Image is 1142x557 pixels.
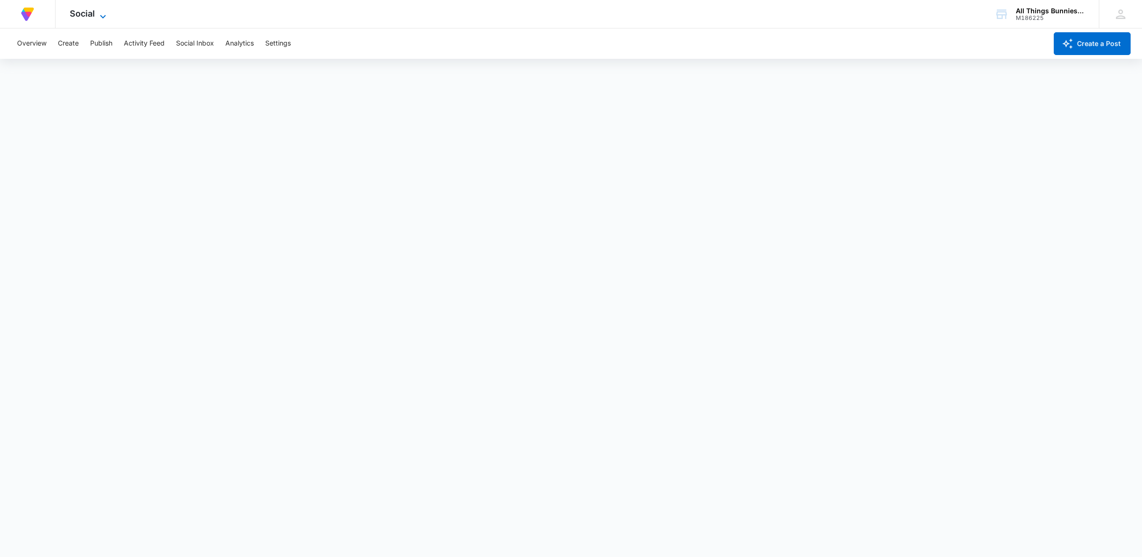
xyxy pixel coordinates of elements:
span: Social [70,9,95,19]
button: Publish [90,28,112,59]
div: account id [1016,15,1085,21]
img: Volusion [19,6,36,23]
button: Social Inbox [176,28,214,59]
button: Activity Feed [124,28,165,59]
button: Create [58,28,79,59]
button: Settings [265,28,291,59]
button: Analytics [225,28,254,59]
button: Create a Post [1054,32,1131,55]
div: account name [1016,7,1085,15]
button: Overview [17,28,46,59]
